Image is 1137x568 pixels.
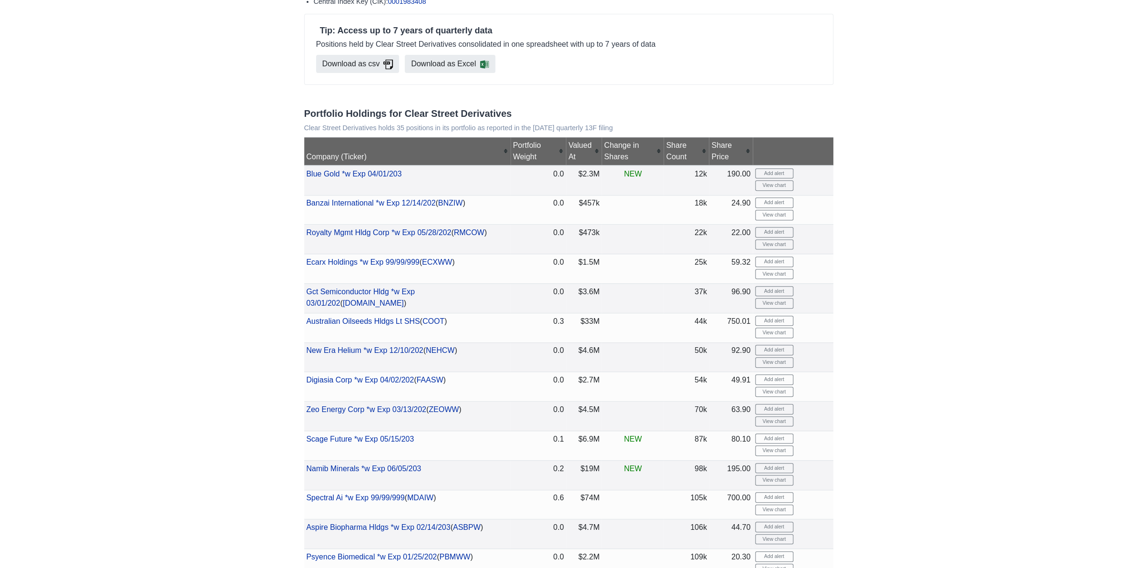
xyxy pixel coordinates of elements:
td: ( ) [304,254,511,284]
td: $473k [566,225,602,254]
td: 190.00 [709,165,752,195]
div: Valued At [568,140,599,163]
td: $457k [566,195,602,225]
td: ( ) [304,372,511,402]
a: View chart [755,387,793,397]
a: FAASW [417,376,443,384]
td: ( ) [304,490,511,519]
td: ( ) [304,342,511,372]
a: View chart [755,269,793,279]
td: ( ) [304,313,511,342]
td: 44k [664,313,709,342]
td: ( ) [304,225,511,254]
a: COOT [422,317,444,325]
a: Banzai International *w Exp 12/14/202 [306,199,435,207]
a: View chart [755,328,793,338]
td: 700.00 [709,490,752,519]
button: Add alert [755,197,793,208]
a: Scage Future *w Exp 05/15/203 [306,435,414,443]
span: NEW [624,170,642,178]
a: View chart [755,210,793,220]
th: Valued At: No sort applied, activate to apply an ascending sort [566,137,602,165]
p: Clear Street Derivatives holds 35 positions in its portfolio as reported in the [DATE] quarterly ... [304,124,833,132]
td: ( ) [304,283,511,313]
a: BNZIW [438,199,463,207]
td: $3.6M [566,283,602,313]
div: Change in Shares [604,140,661,163]
a: Gct Semiconductor Hldg *w Exp 03/01/202 [306,288,415,307]
a: MDAIW [407,494,433,502]
td: 0.0 [511,165,566,195]
a: Royalty Mgmt Hldg Corp *w Exp 05/28/202 [306,228,451,237]
a: ASBPW [453,523,481,531]
td: 80.10 [709,431,752,461]
h4: Tip: Access up to 7 years of quarterly data [316,26,821,36]
td: $33M [566,313,602,342]
th: Change in Shares: No sort applied, activate to apply an ascending sort [602,137,664,165]
td: $4.7M [566,519,602,549]
button: Add alert [755,434,793,444]
th: Share Count: Ascending sort applied, activate to apply a descending sort [664,137,709,165]
p: Positions held by Clear Street Derivatives consolidated in one spreadsheet with up to 7 years of ... [316,39,821,50]
img: Download consolidated filings xlsx [480,60,489,69]
a: View chart [755,416,793,427]
td: 22.00 [709,225,752,254]
a: View chart [755,298,793,309]
td: 87k [664,431,709,461]
td: 0.6 [511,490,566,519]
td: 18k [664,195,709,225]
a: Download as csv [316,55,399,73]
td: 22k [664,225,709,254]
td: 98k [664,460,709,490]
span: NEW [624,465,642,473]
th: Share Price: No sort applied, activate to apply an ascending sort [709,137,752,165]
td: $4.5M [566,402,602,431]
a: Zeo Energy Corp *w Exp 03/13/202 [306,405,426,413]
a: NEHCW [426,346,454,354]
button: Add alert [755,551,793,562]
th: Company (Ticker): No sort applied, activate to apply an ascending sort [304,137,511,165]
a: View chart [755,239,793,250]
td: 50k [664,342,709,372]
button: Add alert [755,522,793,532]
td: $74M [566,490,602,519]
a: [DOMAIN_NAME] [343,299,404,307]
td: 92.90 [709,342,752,372]
div: Share Count [666,140,707,163]
td: 59.32 [709,254,752,284]
td: 0.0 [511,254,566,284]
button: Add alert [755,227,793,238]
div: Portfolio Weight [513,140,564,163]
a: View chart [755,475,793,485]
td: 750.01 [709,313,752,342]
td: 25k [664,254,709,284]
button: Add alert [755,286,793,297]
td: 0.0 [511,402,566,431]
td: 0.0 [511,342,566,372]
button: Add alert [755,492,793,503]
td: ( ) [304,195,511,225]
td: 44.70 [709,519,752,549]
td: 0.0 [511,225,566,254]
td: 54k [664,372,709,402]
td: 0.1 [511,431,566,461]
td: $2.7M [566,372,602,402]
td: 0.0 [511,283,566,313]
a: Download as Excel [405,55,495,73]
td: $1.5M [566,254,602,284]
a: View chart [755,180,793,191]
button: Add alert [755,463,793,474]
a: PBMWW [440,553,471,561]
td: $4.6M [566,342,602,372]
td: $6.9M [566,431,602,461]
button: Add alert [755,168,793,179]
td: 105k [664,490,709,519]
div: Share Price [711,140,750,163]
td: ( ) [304,519,511,549]
a: ZEOWW [429,405,459,413]
td: 0.0 [511,195,566,225]
a: View chart [755,357,793,368]
a: Ecarx Holdings *w Exp 99/99/999 [306,258,419,266]
td: 0.3 [511,313,566,342]
button: Add alert [755,257,793,267]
